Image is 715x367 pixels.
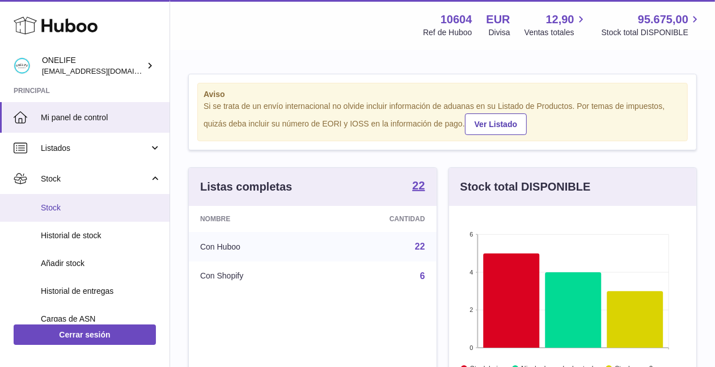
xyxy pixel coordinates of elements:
[489,27,510,38] div: Divisa
[41,258,161,269] span: Añadir stock
[469,344,473,351] text: 0
[423,27,472,38] div: Ref de Huboo
[41,112,161,123] span: Mi panel de control
[602,27,701,38] span: Stock total DISPONIBLE
[189,232,320,261] td: Con Huboo
[42,55,144,77] div: ONELIFE
[189,206,320,232] th: Nombre
[41,286,161,297] span: Historial de entregas
[42,66,167,75] span: [EMAIL_ADDRESS][DOMAIN_NAME]
[41,203,161,213] span: Stock
[412,180,425,193] a: 22
[469,269,473,276] text: 4
[41,230,161,241] span: Historial de stock
[420,271,425,281] a: 6
[524,12,587,38] a: 12,90 Ventas totales
[41,143,149,154] span: Listados
[602,12,701,38] a: 95.675,00 Stock total DISPONIBLE
[41,314,161,324] span: Cargas de ASN
[469,231,473,238] text: 6
[465,113,527,135] a: Ver Listado
[204,101,682,135] div: Si se trata de un envío internacional no olvide incluir información de aduanas en su Listado de P...
[638,12,688,27] span: 95.675,00
[460,179,591,195] h3: Stock total DISPONIBLE
[14,57,31,74] img: administracion@onelifespain.com
[200,179,292,195] h3: Listas completas
[14,324,156,345] a: Cerrar sesión
[469,306,473,313] text: 2
[412,180,425,191] strong: 22
[41,174,149,184] span: Stock
[204,89,682,100] strong: Aviso
[441,12,472,27] strong: 10604
[524,27,587,38] span: Ventas totales
[486,12,510,27] strong: EUR
[320,206,437,232] th: Cantidad
[415,242,425,251] a: 22
[189,261,320,291] td: Con Shopify
[546,12,574,27] span: 12,90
